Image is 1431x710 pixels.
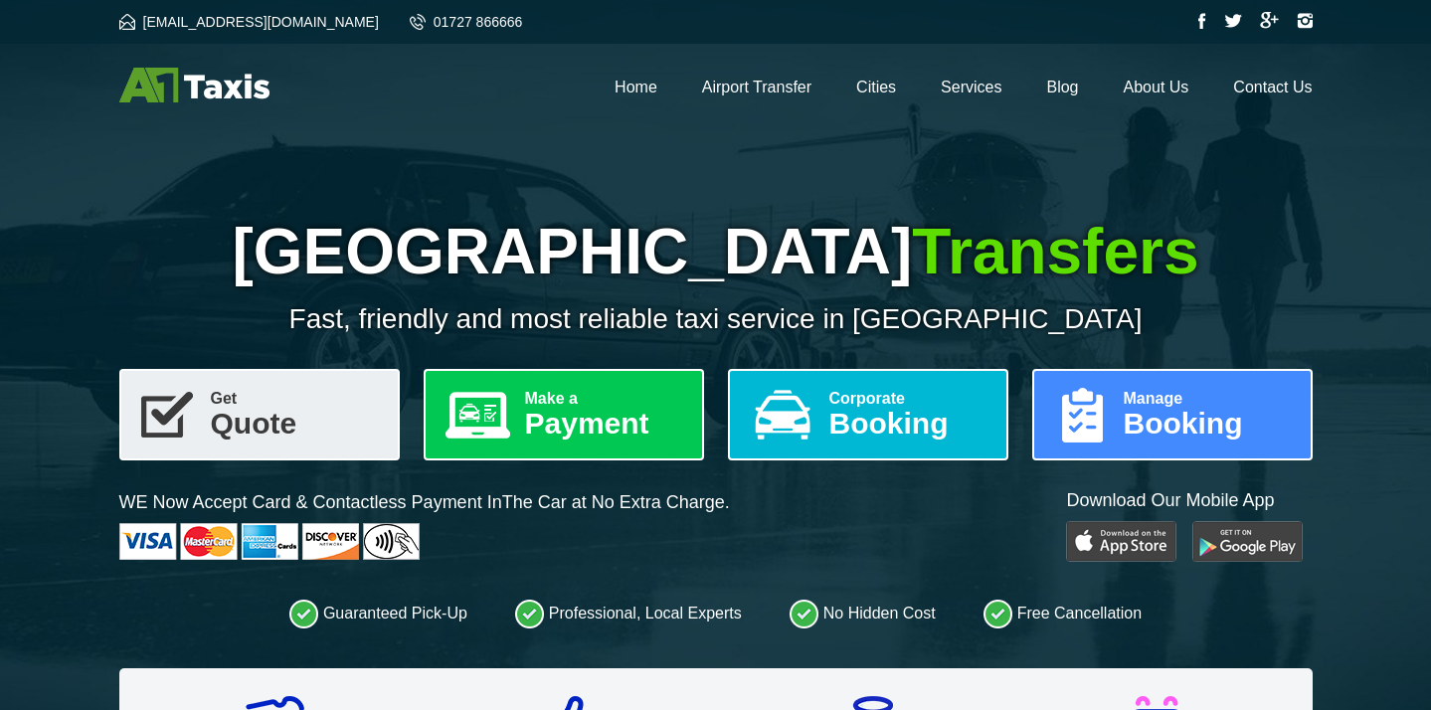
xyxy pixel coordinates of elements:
li: No Hidden Cost [790,599,936,628]
p: WE Now Accept Card & Contactless Payment In [119,490,730,515]
span: Get [211,391,382,407]
a: Make aPayment [424,369,704,460]
a: CorporateBooking [728,369,1008,460]
a: Airport Transfer [702,79,811,95]
a: GetQuote [119,369,400,460]
a: Contact Us [1233,79,1312,95]
span: Corporate [829,391,990,407]
li: Professional, Local Experts [515,599,742,628]
img: Google Play [1192,521,1303,562]
p: Fast, friendly and most reliable taxi service in [GEOGRAPHIC_DATA] [119,303,1313,335]
a: About Us [1124,79,1189,95]
a: [EMAIL_ADDRESS][DOMAIN_NAME] [119,14,379,30]
a: Cities [856,79,896,95]
img: Google Plus [1260,12,1279,29]
img: A1 Taxis St Albans LTD [119,68,269,102]
span: Transfers [912,216,1198,287]
h1: [GEOGRAPHIC_DATA] [119,215,1313,288]
p: Download Our Mobile App [1066,488,1312,513]
img: Cards [119,523,420,560]
img: Play Store [1066,521,1176,562]
img: Instagram [1297,13,1313,29]
a: Services [941,79,1001,95]
span: Make a [525,391,686,407]
li: Guaranteed Pick-Up [289,599,467,628]
img: Facebook [1198,13,1206,29]
a: Home [615,79,657,95]
span: The Car at No Extra Charge. [502,492,730,512]
span: Manage [1124,391,1295,407]
a: Blog [1046,79,1078,95]
a: ManageBooking [1032,369,1313,460]
li: Free Cancellation [984,599,1142,628]
a: 01727 866666 [410,14,523,30]
img: Twitter [1224,14,1242,28]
